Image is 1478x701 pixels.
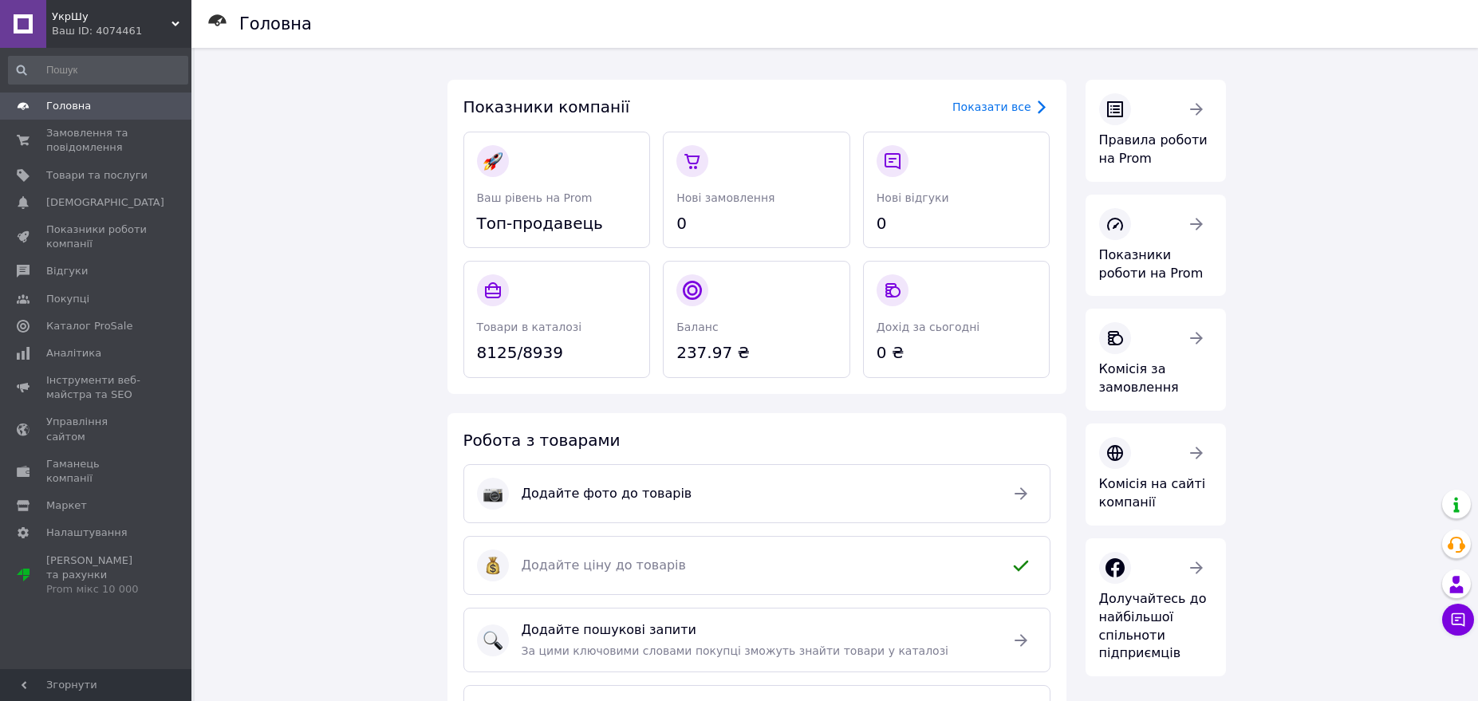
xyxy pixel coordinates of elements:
[46,582,148,597] div: Prom мікс 10 000
[46,415,148,443] span: Управління сайтом
[1099,476,1206,510] span: Комісія на сайті компанії
[1099,132,1208,166] span: Правила роботи на Prom
[522,621,992,640] span: Додайте пошукові запити
[1442,604,1474,636] button: Чат з покупцем
[46,457,148,486] span: Гаманець компанії
[676,212,837,235] span: 0
[522,557,992,575] span: Додайте ціну до товарів
[477,321,582,333] span: Товари в каталозі
[522,485,992,503] span: Додайте фото до товарів
[952,97,1050,116] a: Показати все
[1099,247,1204,281] span: Показники роботи на Prom
[46,264,88,278] span: Відгуки
[46,553,148,597] span: [PERSON_NAME] та рахунки
[1086,538,1226,676] a: Долучайтесь до найбільшої спільноти підприємців
[46,319,132,333] span: Каталог ProSale
[1086,309,1226,411] a: Комісія за замовлення
[8,56,188,85] input: Пошук
[477,341,637,364] span: 8125/8939
[676,321,719,333] span: Баланс
[676,341,837,364] span: 237.97 ₴
[483,631,503,650] img: :mag:
[877,321,979,333] span: Дохід за сьогодні
[46,526,128,540] span: Налаштування
[1099,361,1179,395] span: Комісія за замовлення
[46,99,91,113] span: Головна
[1086,80,1226,182] a: Правила роботи на Prom
[463,536,1050,595] a: :moneybag:Додайте ціну до товарів
[46,373,148,402] span: Інструменти веб-майстра та SEO
[1086,423,1226,526] a: Комісія на сайті компанії
[46,168,148,183] span: Товари та послуги
[1086,195,1226,297] a: Показники роботи на Prom
[877,191,949,204] span: Нові відгуки
[483,484,503,503] img: :camera:
[46,346,101,360] span: Аналітика
[239,14,312,33] h1: Головна
[877,212,1037,235] span: 0
[52,10,171,24] span: УкрШу
[877,341,1037,364] span: 0 ₴
[477,191,593,204] span: Ваш рівень на Prom
[463,431,621,450] span: Робота з товарами
[463,608,1050,672] a: :mag:Додайте пошукові запитиЗа цими ключовими словами покупці зможуть знайти товари у каталозі
[477,212,637,235] span: Топ-продавець
[522,644,949,657] span: За цими ключовими словами покупці зможуть знайти товари у каталозі
[52,24,191,38] div: Ваш ID: 4074461
[676,191,774,204] span: Нові замовлення
[46,292,89,306] span: Покупці
[46,126,148,155] span: Замовлення та повідомлення
[483,556,503,575] img: :moneybag:
[46,498,87,513] span: Маркет
[46,195,164,210] span: [DEMOGRAPHIC_DATA]
[952,99,1031,115] div: Показати все
[46,223,148,251] span: Показники роботи компанії
[1099,591,1207,661] span: Долучайтесь до найбільшої спільноти підприємців
[463,464,1050,523] a: :camera:Додайте фото до товарів
[483,152,503,171] img: :rocket:
[463,97,630,116] span: Показники компанії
